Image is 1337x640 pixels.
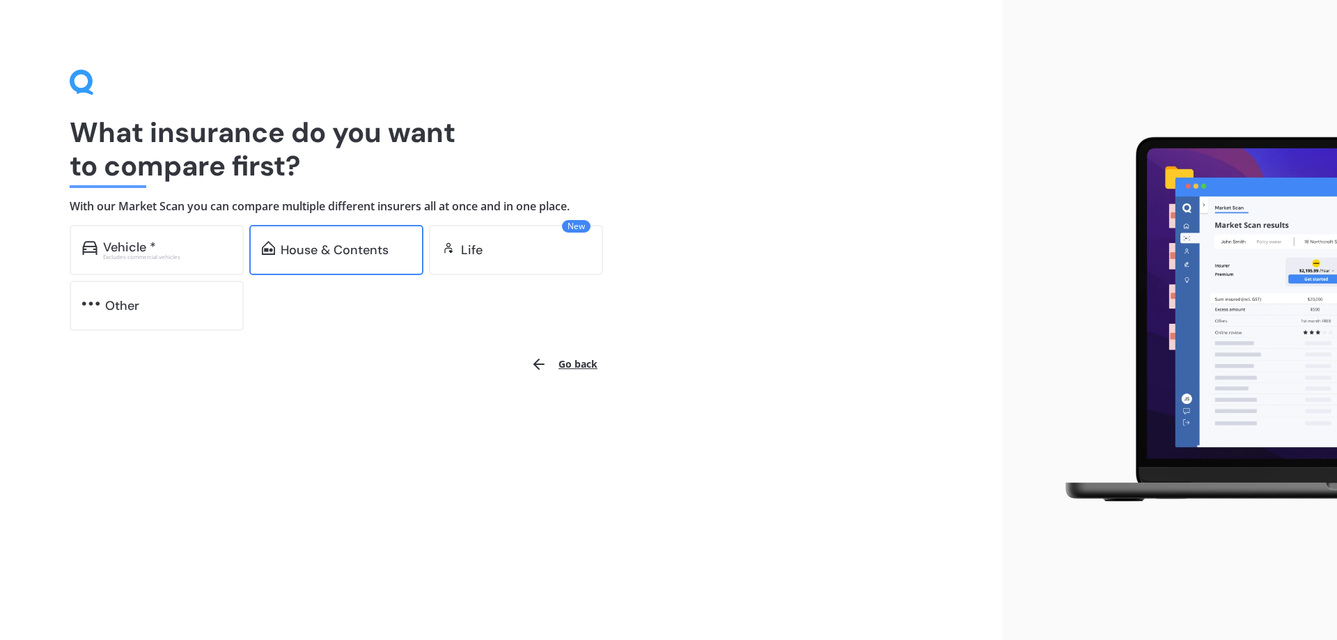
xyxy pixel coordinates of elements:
img: life.f720d6a2d7cdcd3ad642.svg [441,241,455,255]
div: Excludes commercial vehicles [103,254,231,260]
div: Life [461,243,483,257]
button: Go back [522,348,606,381]
img: laptop.webp [1045,129,1337,512]
img: other.81dba5aafe580aa69f38.svg [82,297,100,311]
div: Other [105,299,139,313]
div: House & Contents [281,243,389,257]
h4: With our Market Scan you can compare multiple different insurers all at once and in one place. [70,199,933,214]
span: New [562,220,591,233]
h1: What insurance do you want to compare first? [70,116,933,182]
img: car.f15378c7a67c060ca3f3.svg [82,241,97,255]
div: Vehicle * [103,240,156,254]
img: home-and-contents.b802091223b8502ef2dd.svg [262,241,275,255]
